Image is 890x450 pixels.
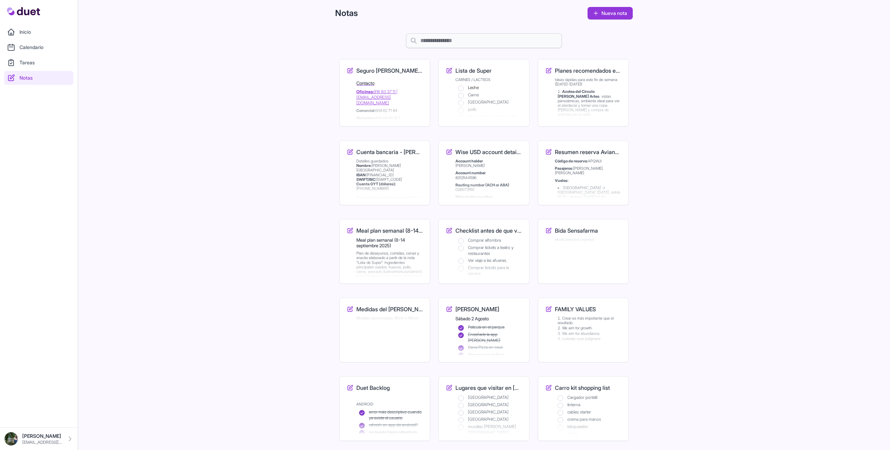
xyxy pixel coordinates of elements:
[555,305,596,313] h3: FAMILY VALUES
[555,148,621,156] h3: Resumen reserva Avianca APQWJI
[455,171,522,180] p: 8312544596
[555,66,621,75] h3: Planes recomendados en [GEOGRAPHIC_DATA] — fin de semana [DATE]-[DATE]
[446,384,522,434] a: Edit Lugares que visitar en España
[455,226,522,235] h3: Checklist antes de que vengan los papás de [PERSON_NAME]
[22,440,62,445] p: [EMAIL_ADDRESS][DOMAIN_NAME]
[545,384,621,434] a: Edit Carro kit shopping list
[455,170,486,175] strong: Account number
[356,238,423,248] h2: Meal plan semanal (8-14 septiembre 2025)
[356,177,377,182] strong: SWIFT/BIC:
[4,56,73,70] a: Tareas
[555,166,573,171] strong: Pasajeros:
[356,305,423,313] h3: Medidas del [PERSON_NAME]
[335,8,358,19] h1: Notas
[458,245,522,256] li: Comprar tickets a teatro y restaurantes
[555,226,598,235] h3: Bida Sensafarma
[347,226,423,276] a: Edit Meal plan semanal (8-14 septiembre 2025)
[555,159,588,163] strong: Código de reserva:
[455,316,522,322] h2: Sábado 2 Agosto
[458,99,522,105] li: [GEOGRAPHIC_DATA]
[458,324,522,330] li: Película en el parque
[455,159,483,163] strong: Account holder
[458,258,522,264] li: Ver viaje a las afueras.
[455,148,522,156] h3: Wise USD account details — [GEOGRAPHIC_DATA]
[347,384,423,434] a: Edit Duet Backlog
[356,402,423,407] p: ANDROID
[356,89,374,94] strong: Oficinas:
[455,78,522,82] p: CARNES / LACTEOS
[458,402,522,408] li: [GEOGRAPHIC_DATA]
[356,172,366,177] strong: IBAN:
[558,316,621,325] li: Crear es más importante que el resultado.
[356,148,423,156] h3: Cuenta bancaria - [PERSON_NAME]
[545,148,621,198] a: Edit Resumen reserva Avianca APQWJI
[359,409,423,421] li: error más descriptivo cuando ya existe el usuario
[458,409,522,415] li: [GEOGRAPHIC_DATA]
[356,251,423,302] p: Plan de desayunos, comidas, cenas y snacks elaborado a partir de la nota "Lista de Super". Ingred...
[356,226,423,235] h3: Meal plan semanal (8-14 septiembre 2025)
[356,163,372,168] strong: Nombre:
[22,433,62,440] p: [PERSON_NAME]
[458,92,522,98] li: Carne
[356,80,423,86] h2: Contacto
[468,85,479,90] span: Leche
[545,66,621,119] a: Edit Planes recomendados en Madrid — fin de semana 13-14 septiembre 2025
[356,66,423,75] h3: Seguro [PERSON_NAME] - Segucar - 8844 KYN
[347,305,423,355] a: Edit Medidas del cuadro de César
[356,80,423,86] a: Edit Seguro de Carro - Segucar - 8844 KYN
[558,89,599,98] strong: Azotea del Círculo [PERSON_NAME] Artes
[458,238,522,243] li: Comprar alfombra
[458,417,522,423] li: [GEOGRAPHIC_DATA]
[555,78,621,87] p: Ideas rápidas para este fin de semana ([DATE]–[DATE]):
[347,66,423,75] a: Edit Seguro de Carro - Segucar - 8844 KYN
[545,226,621,276] a: Edit Bida Sensafarma
[455,305,499,313] h3: [PERSON_NAME]
[558,89,621,126] li: : vistas panorámicas, ambiente ideal para ver el atardecer y tomar una copa. [PERSON_NAME] y comp...
[558,417,621,423] li: crema para manos
[458,395,522,401] li: [GEOGRAPHIC_DATA]
[4,25,73,39] a: Inicio
[558,402,621,408] li: linterna
[446,305,522,355] a: Edit Jeffrey Madrid
[455,384,522,392] h3: Lugares que visitar en [GEOGRAPHIC_DATA]
[4,71,73,85] a: Notas
[545,305,621,355] a: Edit FAMILY VALUES
[555,178,568,183] strong: Vuelos:
[356,182,396,186] strong: Cuenta GYT (dólares):
[4,432,18,446] img: DSC08576_Original.jpeg
[555,384,610,392] h3: Carro kit shopping list
[558,395,621,401] li: Cargador portátil
[558,326,621,330] li: We aim for growth.
[588,7,633,19] a: Nueva nota
[446,66,522,119] a: Edit Lista de Super
[446,226,522,276] a: Edit Checklist antes de que vengan los papás de Aixa
[555,159,621,163] p: APQWJI
[458,332,522,343] li: Enseñarle la app [PERSON_NAME]
[558,409,621,415] li: cables starter
[455,66,492,75] h3: Lista de Super
[356,159,423,214] div: Detalles guardados: [PERSON_NAME][GEOGRAPHIC_DATA] [FINANCIAL_ID] [SWIFT_CODE] [PHONE_NUMBER] Men...
[455,159,522,168] p: [PERSON_NAME]
[347,148,423,198] a: Edit Cuenta bancaria - Aixa Denisse Barrios Garcia
[356,95,391,105] a: [EMAIL_ADDRESS][DOMAIN_NAME]
[4,432,73,446] a: [PERSON_NAME] [EMAIL_ADDRESS][DOMAIN_NAME]
[356,384,390,392] h3: Duet Backlog
[4,40,73,54] a: Calendario
[356,89,397,94] a: Edit Seguro de Carro - Segucar - 8844 KYN
[555,166,621,175] p: [PERSON_NAME]; [PERSON_NAME]
[446,148,522,198] a: Edit Wise USD account details — Aixa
